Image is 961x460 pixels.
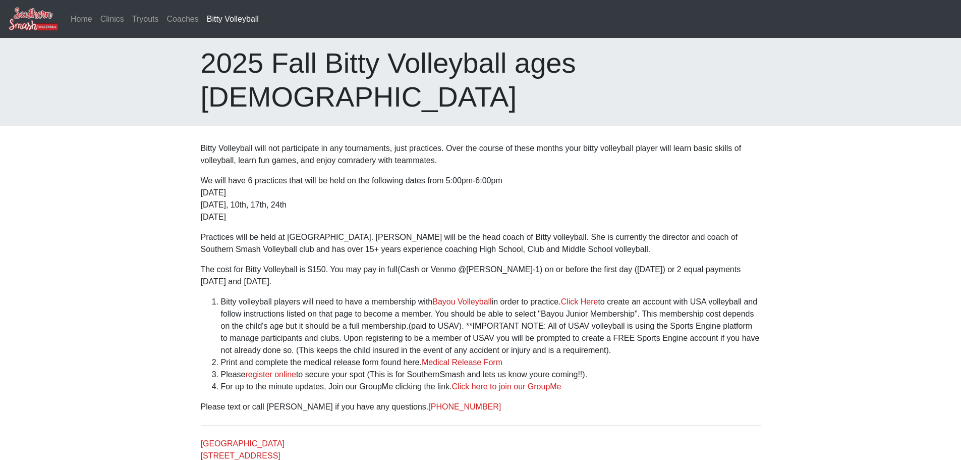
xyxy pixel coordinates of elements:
a: Medical Release Form [422,358,502,367]
li: Print and complete the medical release form found here. [221,356,761,369]
p: We will have 6 practices that will be held on the following dates from 5:00pm-6:00pm [DATE] [DATE... [201,175,761,223]
a: Coaches [163,9,203,29]
a: Home [67,9,96,29]
a: Click Here [561,297,598,306]
a: Clinics [96,9,128,29]
a: Bitty Volleyball [203,9,263,29]
li: For up to the minute updates, Join our GroupMe clicking the link. [221,381,761,393]
h1: 2025 Fall Bitty Volleyball ages [DEMOGRAPHIC_DATA] [201,46,761,114]
p: The cost for Bitty Volleyball is $150. You may pay in full(Cash or Venmo @[PERSON_NAME]-1) on or ... [201,264,761,288]
img: Southern Smash Volleyball [8,7,59,31]
p: Please text or call [PERSON_NAME] if you have any questions. [201,401,761,413]
li: Bitty volleyball players will need to have a membership with in order to practice. to create an a... [221,296,761,356]
p: Bitty Volleyball will not participate in any tournaments, just practices. Over the course of thes... [201,142,761,167]
p: Practices will be held at [GEOGRAPHIC_DATA]. [PERSON_NAME] will be the head coach of Bitty volley... [201,231,761,255]
li: Please to secure your spot (This is for SouthernSmash and lets us know youre coming!!). [221,369,761,381]
a: Click here to join our GroupMe [452,382,561,391]
a: register online [245,370,296,379]
a: [PHONE_NUMBER] [428,402,501,411]
a: Bayou Volleyball [432,297,491,306]
a: Tryouts [128,9,163,29]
